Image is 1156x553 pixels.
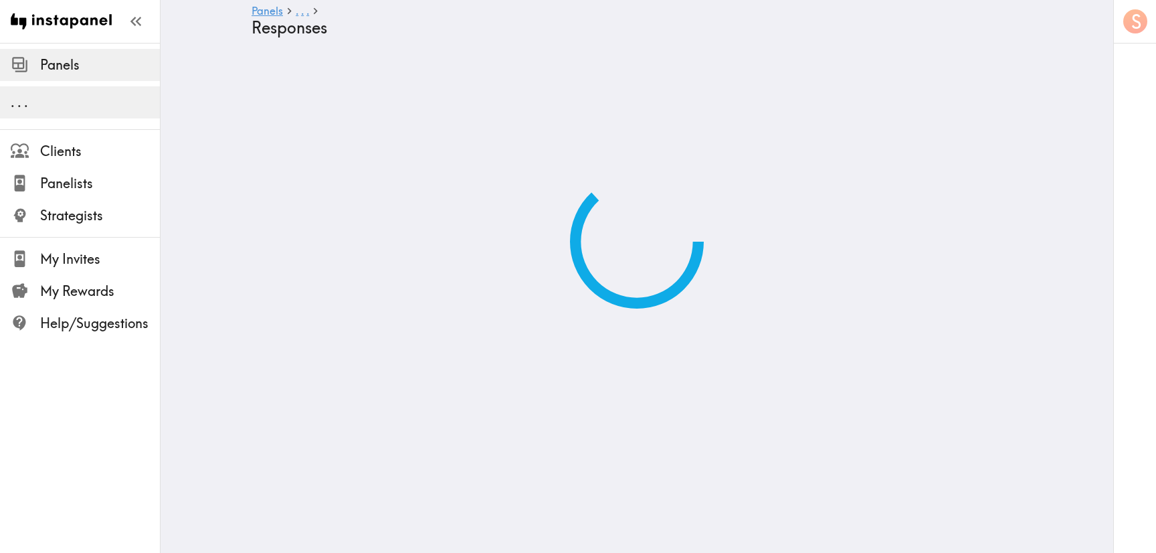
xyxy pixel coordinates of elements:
a: ... [296,5,309,18]
span: Help/Suggestions [40,314,160,333]
button: S [1122,8,1149,35]
span: Panels [40,56,160,74]
a: Panels [252,5,283,18]
span: . [296,4,298,17]
span: Strategists [40,206,160,225]
span: . [301,4,304,17]
span: My Invites [40,250,160,268]
span: Panelists [40,174,160,193]
span: My Rewards [40,282,160,301]
span: S [1131,10,1141,33]
span: . [24,94,28,110]
h4: Responses [252,18,1011,37]
span: . [11,94,15,110]
span: Clients [40,142,160,161]
span: . [17,94,21,110]
span: . [306,4,309,17]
